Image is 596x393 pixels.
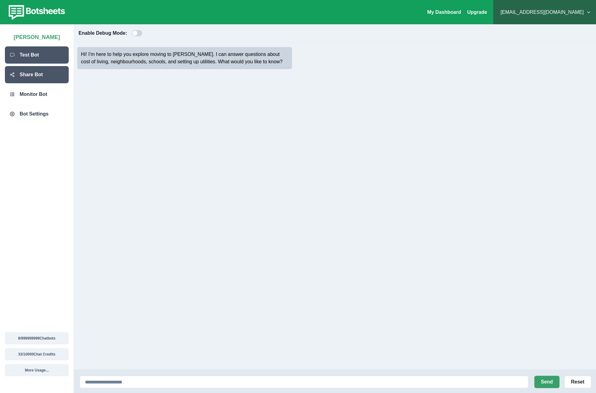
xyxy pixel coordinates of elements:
[564,376,591,388] button: Reset
[5,348,69,360] button: 33/10000Chat Credits
[5,4,67,21] img: botsheets-logo.png
[498,6,591,18] button: [EMAIL_ADDRESS][DOMAIN_NAME]
[5,364,69,376] button: More Usage...
[20,51,39,59] p: Test Bot
[20,91,47,98] p: Monitor Bot
[467,10,487,15] a: Upgrade
[20,110,48,118] p: Bot Settings
[427,10,461,15] a: My Dashboard
[20,71,43,78] p: Share Bot
[5,332,69,344] button: 8/999999999Chatbots
[79,29,127,37] p: Enable Debug Mode:
[13,31,60,41] p: [PERSON_NAME]
[534,376,559,388] button: Send
[81,51,288,65] p: Hi! I'm here to help you explore moving to [PERSON_NAME]. I can answer questions about cost of li...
